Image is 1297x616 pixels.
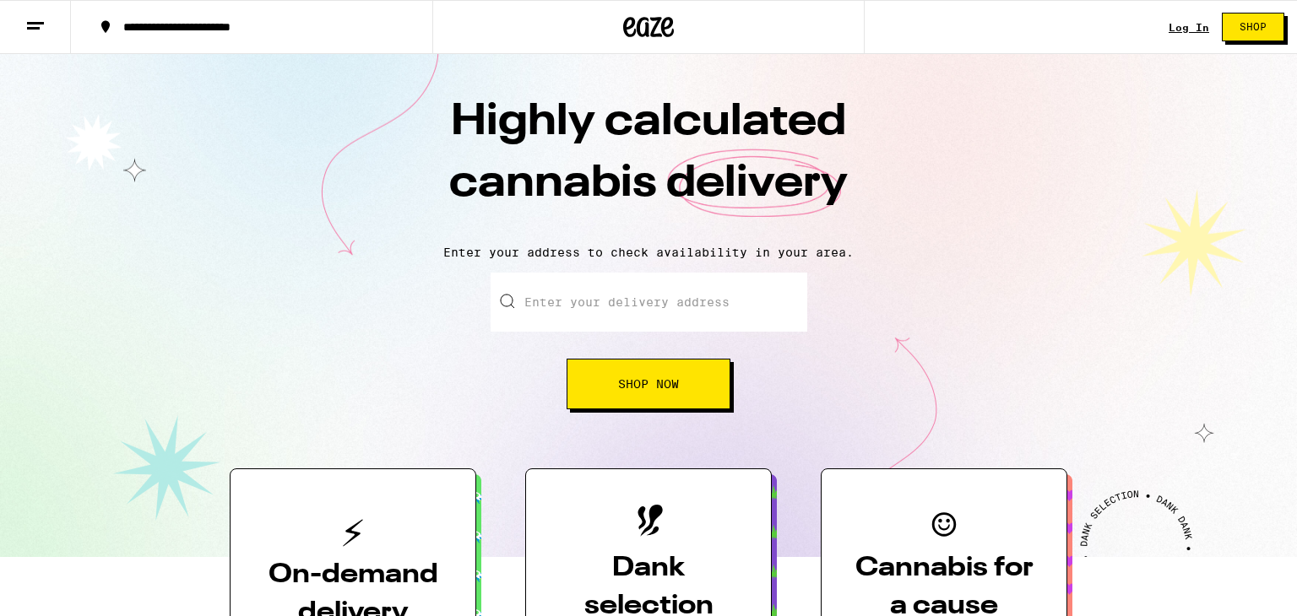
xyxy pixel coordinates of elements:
input: Enter your delivery address [491,273,807,332]
span: Shop [1240,22,1267,32]
a: Log In [1169,22,1209,33]
a: Shop [1209,13,1297,41]
h1: Highly calculated cannabis delivery [353,92,944,232]
button: Shop Now [567,359,730,409]
span: Shop Now [618,378,679,390]
p: Enter your address to check availability in your area. [17,246,1280,259]
button: Shop [1222,13,1284,41]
